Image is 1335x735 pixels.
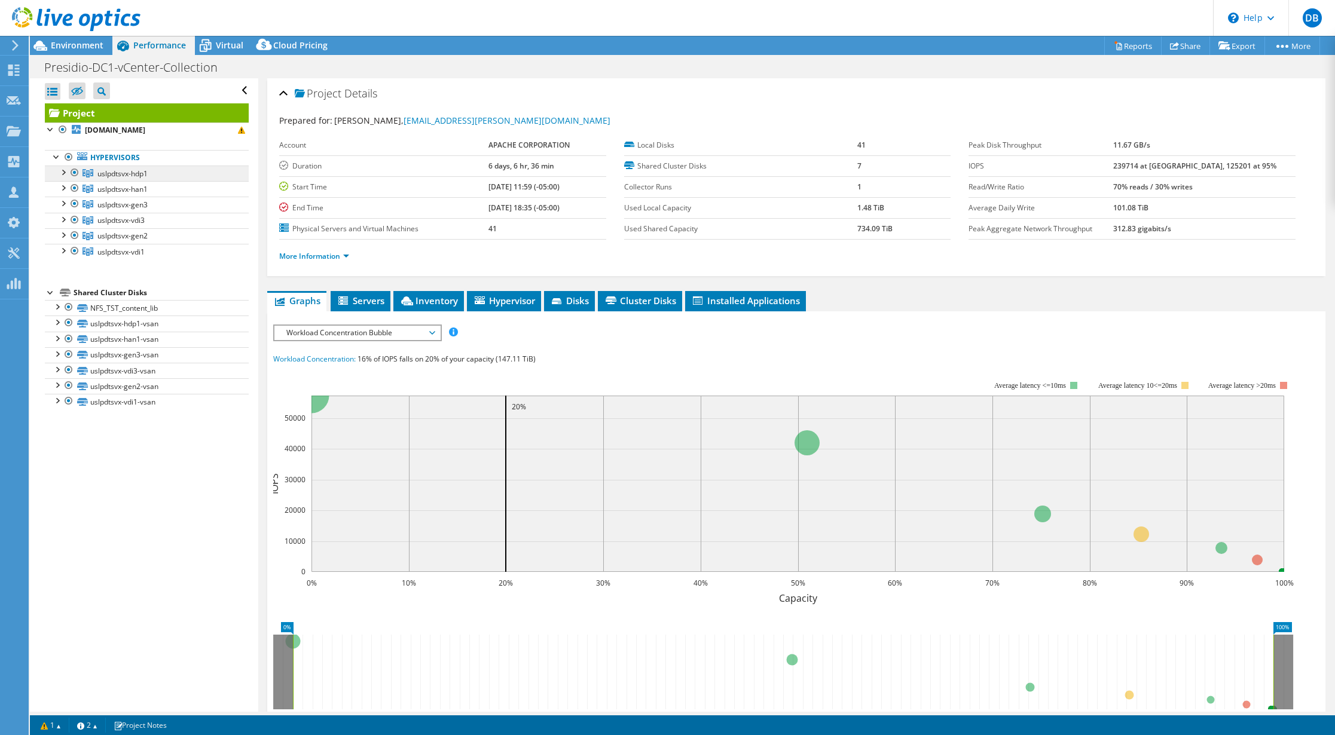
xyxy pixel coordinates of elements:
[337,295,384,307] span: Servers
[97,200,148,210] span: uslpdtsvx-gen3
[624,202,858,214] label: Used Local Capacity
[97,169,148,179] span: uslpdtsvx-hdp1
[1208,381,1276,390] text: Average latency >20ms
[857,140,866,150] b: 41
[295,88,341,100] span: Project
[45,213,249,228] a: uslpdtsvx-vdi3
[402,578,416,588] text: 10%
[488,223,497,234] b: 41
[857,161,862,171] b: 7
[1104,36,1162,55] a: Reports
[550,295,589,307] span: Disks
[969,139,1113,151] label: Peak Disk Throughput
[273,354,356,364] span: Workload Concentration:
[279,251,349,261] a: More Information
[279,139,488,151] label: Account
[45,228,249,244] a: uslpdtsvx-gen2
[85,125,145,135] b: [DOMAIN_NAME]
[969,223,1113,235] label: Peak Aggregate Network Throughput
[268,473,281,494] text: IOPS
[45,316,249,331] a: uslpdtsvx-hdp1-vsan
[985,578,1000,588] text: 70%
[1113,223,1171,234] b: 312.83 gigabits/s
[45,103,249,122] a: Project
[358,354,536,364] span: 16% of IOPS falls on 20% of your capacity (147.11 TiB)
[285,443,306,454] text: 40000
[624,160,858,172] label: Shared Cluster Disks
[969,181,1113,193] label: Read/Write Ratio
[969,160,1113,172] label: IOPS
[285,413,306,423] text: 50000
[45,347,249,363] a: uslpdtsvx-gen3-vsan
[404,115,610,126] a: [EMAIL_ADDRESS][PERSON_NAME][DOMAIN_NAME]
[45,122,249,138] a: [DOMAIN_NAME]
[1303,8,1322,27] span: DB
[273,295,320,307] span: Graphs
[488,140,570,150] b: APACHE CORPORATION
[1264,36,1320,55] a: More
[624,139,858,151] label: Local Disks
[45,394,249,409] a: uslpdtsvx-vdi1-vsan
[499,578,513,588] text: 20%
[1275,578,1294,588] text: 100%
[857,223,893,234] b: 734.09 TiB
[344,86,377,100] span: Details
[279,223,488,235] label: Physical Servers and Virtual Machines
[74,286,249,300] div: Shared Cluster Disks
[97,184,148,194] span: uslpdtsvx-han1
[285,505,306,515] text: 20000
[1228,13,1239,23] svg: \n
[285,474,306,485] text: 30000
[779,592,818,605] text: Capacity
[399,295,458,307] span: Inventory
[624,223,858,235] label: Used Shared Capacity
[888,578,902,588] text: 60%
[969,202,1113,214] label: Average Daily Write
[604,295,676,307] span: Cluster Disks
[488,182,560,192] b: [DATE] 11:59 (-05:00)
[488,161,554,171] b: 6 days, 6 hr, 36 min
[45,332,249,347] a: uslpdtsvx-han1-vsan
[45,166,249,181] a: uslpdtsvx-hdp1
[334,115,610,126] span: [PERSON_NAME],
[32,718,69,733] a: 1
[39,61,236,74] h1: Presidio-DC1-vCenter-Collection
[857,182,862,192] b: 1
[51,39,103,51] span: Environment
[45,363,249,378] a: uslpdtsvx-vdi3-vsan
[1083,578,1097,588] text: 80%
[105,718,175,733] a: Project Notes
[473,295,535,307] span: Hypervisor
[1180,578,1194,588] text: 90%
[45,244,249,259] a: uslpdtsvx-vdi1
[1113,161,1276,171] b: 239714 at [GEOGRAPHIC_DATA], 125201 at 95%
[133,39,186,51] span: Performance
[45,150,249,166] a: Hypervisors
[279,181,488,193] label: Start Time
[279,202,488,214] label: End Time
[97,215,145,225] span: uslpdtsvx-vdi3
[791,578,805,588] text: 50%
[45,197,249,212] a: uslpdtsvx-gen3
[694,578,708,588] text: 40%
[45,181,249,197] a: uslpdtsvx-han1
[624,181,858,193] label: Collector Runs
[285,536,306,546] text: 10000
[1113,140,1150,150] b: 11.67 GB/s
[216,39,243,51] span: Virtual
[994,381,1066,390] tspan: Average latency <=10ms
[273,39,328,51] span: Cloud Pricing
[512,402,526,412] text: 20%
[280,326,434,340] span: Workload Concentration Bubble
[857,203,884,213] b: 1.48 TiB
[97,247,145,257] span: uslpdtsvx-vdi1
[1113,203,1148,213] b: 101.08 TiB
[1161,36,1210,55] a: Share
[488,203,560,213] b: [DATE] 18:35 (-05:00)
[1209,36,1265,55] a: Export
[307,578,317,588] text: 0%
[691,295,800,307] span: Installed Applications
[1098,381,1177,390] tspan: Average latency 10<=20ms
[69,718,106,733] a: 2
[279,160,488,172] label: Duration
